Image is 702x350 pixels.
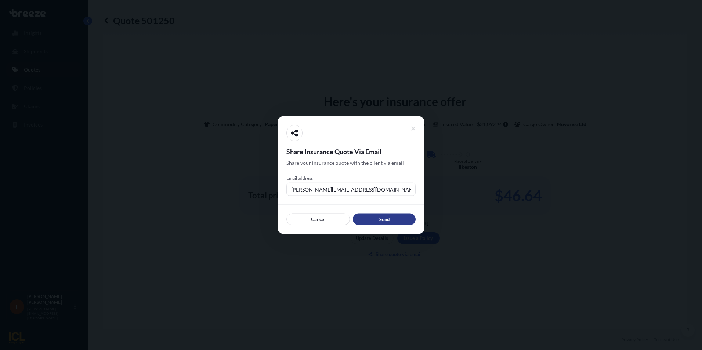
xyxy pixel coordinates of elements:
[286,159,404,167] span: Share your insurance quote with the client via email
[379,216,390,223] p: Send
[286,214,350,225] button: Cancel
[286,183,416,196] input: example@gmail.com
[286,147,416,156] span: Share Insurance Quote Via Email
[311,216,326,223] p: Cancel
[353,214,416,225] button: Send
[286,175,416,181] span: Email address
